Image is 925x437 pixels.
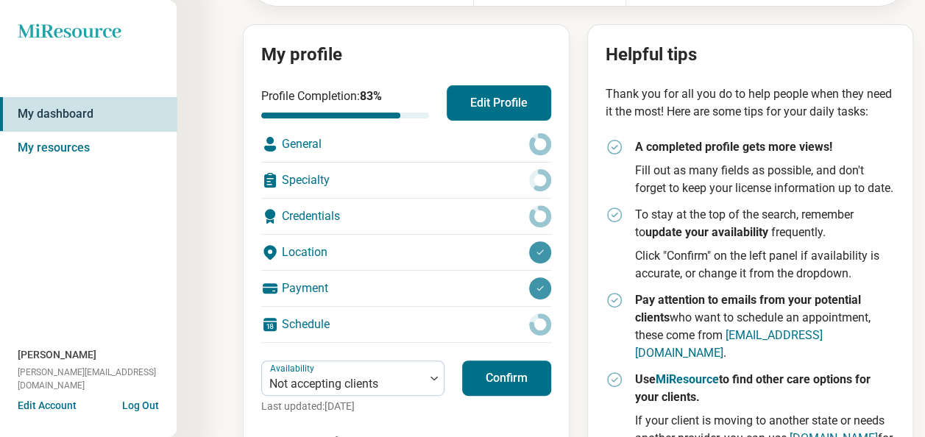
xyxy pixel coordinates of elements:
[18,347,96,363] span: [PERSON_NAME]
[635,291,896,362] p: who want to schedule an appointment, these come from .
[656,372,719,386] a: MiResource
[261,127,551,162] div: General
[261,307,551,342] div: Schedule
[606,85,896,121] p: Thank you for all you do to help people when they need it the most! Here are some tips for your d...
[635,140,832,154] strong: A completed profile gets more views!
[635,293,861,324] strong: Pay attention to emails from your potential clients
[635,247,896,283] p: Click "Confirm" on the left panel if availability is accurate, or change it from the dropdown.
[447,85,551,121] button: Edit Profile
[635,328,823,360] a: [EMAIL_ADDRESS][DOMAIN_NAME]
[645,225,768,239] strong: update your availability
[261,88,429,118] div: Profile Completion:
[261,271,551,306] div: Payment
[261,235,551,270] div: Location
[635,372,871,404] strong: Use to find other care options for your clients.
[270,363,317,373] label: Availability
[462,360,551,396] button: Confirm
[261,163,551,198] div: Specialty
[122,398,159,410] button: Log Out
[18,366,177,392] span: [PERSON_NAME][EMAIL_ADDRESS][DOMAIN_NAME]
[261,43,551,68] h2: My profile
[261,199,551,234] div: Credentials
[360,89,382,103] span: 83 %
[261,399,444,414] p: Last updated: [DATE]
[635,162,896,197] p: Fill out as many fields as possible, and don't forget to keep your license information up to date.
[606,43,896,68] h2: Helpful tips
[18,398,77,413] button: Edit Account
[635,206,896,241] p: To stay at the top of the search, remember to frequently.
